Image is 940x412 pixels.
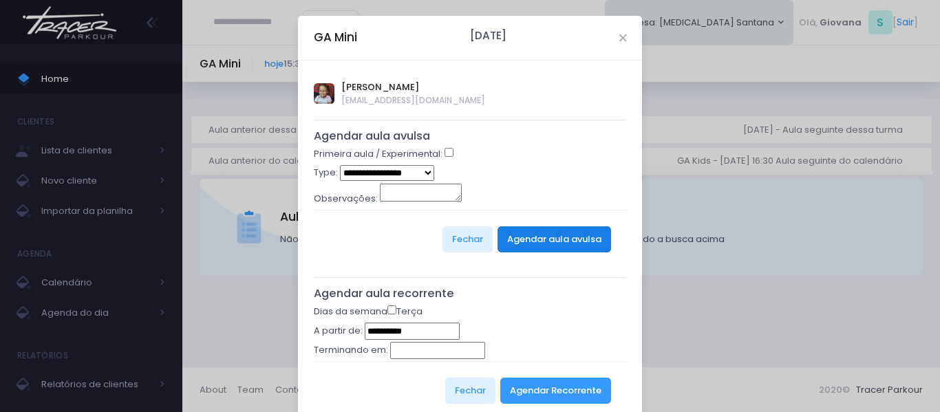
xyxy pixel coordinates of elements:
button: Agendar aula avulsa [498,226,611,252]
button: Fechar [442,226,493,252]
label: Type: [314,166,338,180]
label: A partir de: [314,324,363,338]
label: Terça [387,305,423,318]
span: [PERSON_NAME] [341,80,485,94]
h5: Agendar aula recorrente [314,287,627,301]
input: Terça [387,305,396,314]
button: Fechar [445,378,495,404]
button: Agendar Recorrente [500,378,611,404]
h6: [DATE] [470,30,506,42]
label: Terminando em: [314,343,388,357]
label: Primeira aula / Experimental: [314,147,442,161]
h5: GA Mini [314,29,357,46]
button: Close [619,34,626,41]
span: [EMAIL_ADDRESS][DOMAIN_NAME] [341,94,485,107]
h5: Agendar aula avulsa [314,129,627,143]
label: Observações: [314,192,378,206]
